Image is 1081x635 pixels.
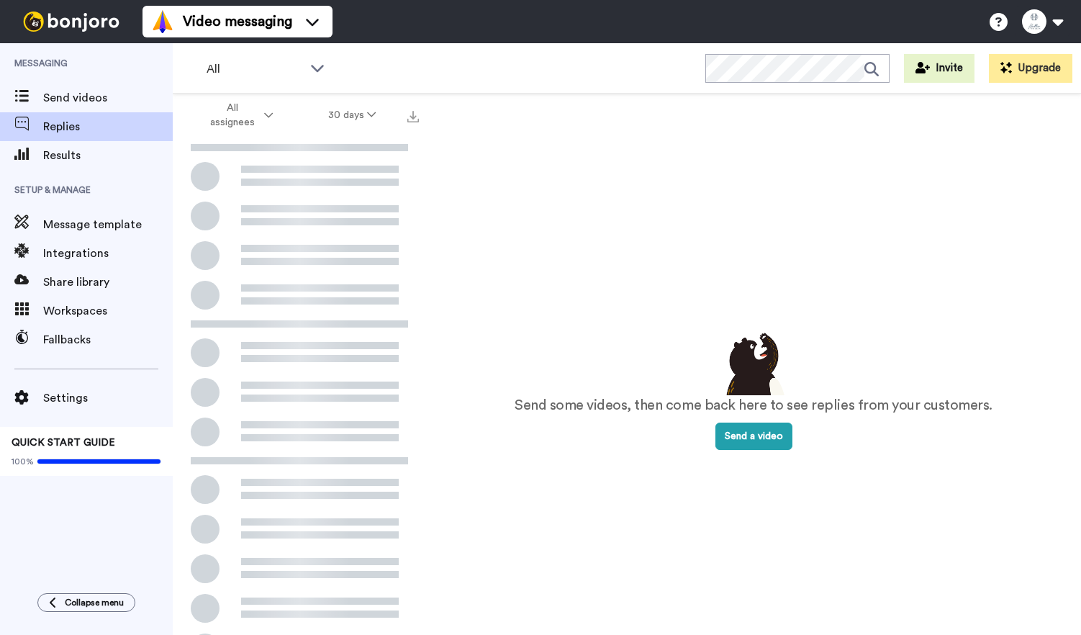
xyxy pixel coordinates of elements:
span: Integrations [43,245,173,262]
span: Fallbacks [43,331,173,348]
img: vm-color.svg [151,10,174,33]
span: Collapse menu [65,597,124,608]
button: Send a video [715,423,792,450]
span: Workspaces [43,302,173,320]
img: export.svg [407,111,419,122]
button: 30 days [301,102,404,128]
button: Upgrade [989,54,1072,83]
button: Collapse menu [37,593,135,612]
button: All assignees [176,95,301,135]
button: Export all results that match these filters now. [403,104,423,126]
p: Send some videos, then come back here to see replies from your customers. [515,395,992,416]
img: results-emptystates.png [718,329,790,395]
span: Send videos [43,89,173,107]
span: QUICK START GUIDE [12,438,115,448]
span: Settings [43,389,173,407]
a: Send a video [715,431,792,441]
span: Results [43,147,173,164]
span: All assignees [203,101,261,130]
span: 100% [12,456,34,467]
span: All [207,60,303,78]
img: bj-logo-header-white.svg [17,12,125,32]
span: Replies [43,118,173,135]
span: Share library [43,274,173,291]
button: Invite [904,54,974,83]
span: Message template [43,216,173,233]
span: Video messaging [183,12,292,32]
